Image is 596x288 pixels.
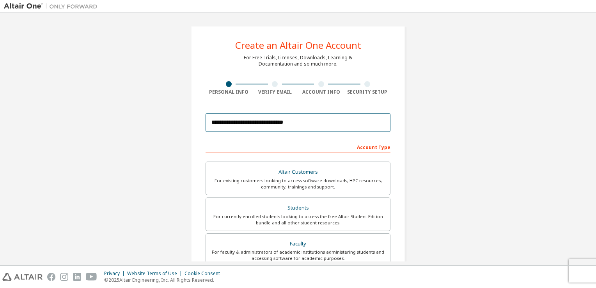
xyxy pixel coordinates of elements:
[244,55,352,67] div: For Free Trials, Licenses, Downloads, Learning & Documentation and so much more.
[206,140,390,153] div: Account Type
[211,238,385,249] div: Faculty
[2,273,43,281] img: altair_logo.svg
[47,273,55,281] img: facebook.svg
[211,203,385,213] div: Students
[252,89,298,95] div: Verify Email
[104,270,127,277] div: Privacy
[4,2,101,10] img: Altair One
[104,277,225,283] p: © 2025 Altair Engineering, Inc. All Rights Reserved.
[86,273,97,281] img: youtube.svg
[60,273,68,281] img: instagram.svg
[211,167,385,178] div: Altair Customers
[206,89,252,95] div: Personal Info
[184,270,225,277] div: Cookie Consent
[344,89,391,95] div: Security Setup
[211,178,385,190] div: For existing customers looking to access software downloads, HPC resources, community, trainings ...
[211,249,385,261] div: For faculty & administrators of academic institutions administering students and accessing softwa...
[211,213,385,226] div: For currently enrolled students looking to access the free Altair Student Edition bundle and all ...
[235,41,361,50] div: Create an Altair One Account
[73,273,81,281] img: linkedin.svg
[298,89,344,95] div: Account Info
[127,270,184,277] div: Website Terms of Use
